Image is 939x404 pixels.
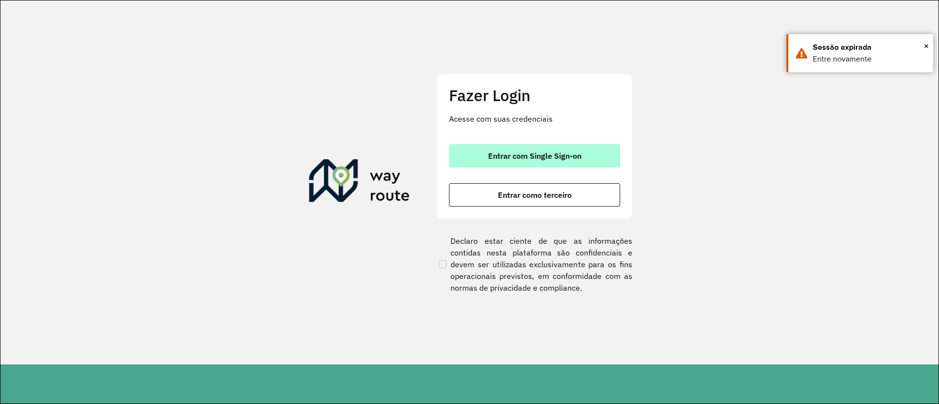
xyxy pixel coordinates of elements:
[449,86,620,105] h2: Fazer Login
[813,53,926,65] div: Entre novamente
[449,144,620,168] button: button
[449,113,620,125] p: Acesse com suas credenciais
[488,152,581,160] span: Entrar com Single Sign-on
[449,183,620,207] button: button
[813,42,926,53] div: Sessão expirada
[924,39,929,53] button: Close
[498,191,572,199] span: Entrar como terceiro
[924,39,929,53] span: ×
[437,235,632,294] label: Declaro estar ciente de que as informações contidas nesta plataforma são confidenciais e devem se...
[309,159,410,206] img: Roteirizador AmbevTech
